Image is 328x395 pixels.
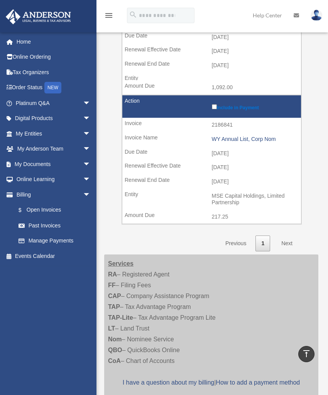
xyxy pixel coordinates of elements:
a: Home [5,34,102,49]
a: Previous [220,236,252,251]
input: Include in Payment [212,104,217,109]
a: Order StatusNEW [5,80,102,96]
a: I have a question about my billing [123,379,214,386]
div: WY Annual List, Corp Nom [212,136,298,142]
a: Events Calendar [5,248,102,264]
td: [DATE] [122,44,301,59]
a: Online Learningarrow_drop_down [5,172,102,187]
a: My Anderson Teamarrow_drop_down [5,141,102,157]
a: My Documentsarrow_drop_down [5,156,102,172]
span: arrow_drop_down [83,141,98,157]
td: [DATE] [122,58,301,73]
strong: TAP [108,303,120,310]
span: arrow_drop_down [83,187,98,203]
i: menu [104,11,113,20]
a: 1 [255,236,270,251]
a: How to add a payment method [216,379,300,386]
strong: CoA [108,358,121,364]
a: Tax Organizers [5,64,102,80]
strong: FF [108,282,116,288]
strong: RA [108,271,117,278]
a: Platinum Q&Aarrow_drop_down [5,95,102,111]
span: arrow_drop_down [83,156,98,172]
a: $Open Invoices [11,202,95,218]
td: 2186841 [122,118,301,132]
strong: CAP [108,293,121,299]
a: My Entitiesarrow_drop_down [5,126,102,141]
a: Digital Productsarrow_drop_down [5,111,102,126]
span: $ [23,205,27,215]
td: MSE Capital Holdings, Limited Partnership [122,189,301,210]
span: arrow_drop_down [83,126,98,142]
a: Online Ordering [5,49,102,65]
td: [DATE] [122,146,301,161]
span: arrow_drop_down [83,95,98,111]
div: NEW [44,82,61,93]
strong: Nom [108,336,122,342]
a: Past Invoices [11,218,98,233]
p: | [108,377,314,388]
i: vertical_align_top [302,349,311,358]
a: Billingarrow_drop_down [5,187,98,202]
strong: LT [108,325,115,332]
td: [DATE] [122,175,301,189]
img: User Pic [311,10,322,21]
span: arrow_drop_down [83,172,98,188]
a: vertical_align_top [298,346,314,362]
td: [DATE] [122,30,301,45]
a: Manage Payments [11,233,98,249]
a: Next [276,236,298,251]
strong: Services [108,260,134,267]
td: 1,092.00 [122,80,301,95]
span: arrow_drop_down [83,111,98,127]
label: Include in Payment [212,103,298,110]
td: [DATE] [122,160,301,175]
td: 217.25 [122,210,301,224]
i: search [129,10,137,19]
img: Anderson Advisors Platinum Portal [3,9,73,24]
a: menu [104,14,113,20]
strong: QBO [108,347,122,353]
strong: TAP-Lite [108,314,133,321]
